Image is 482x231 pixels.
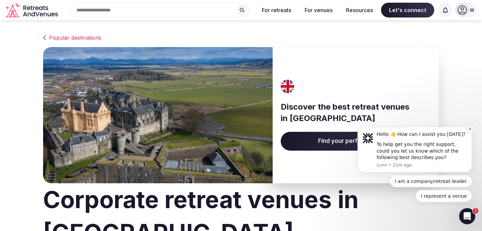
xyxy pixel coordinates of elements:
button: Quick reply: I am a company/retreat leader [42,54,125,67]
button: Quick reply: I represent a venue [68,69,125,81]
span: Let's connect [381,3,434,17]
button: Resources [341,3,378,17]
div: To help get you the right support, could you let us know which of the following best describes you? [29,21,119,40]
div: message notification from Lumi, 21m ago. Hello 👋 How can I assist you today? To help get you the ... [10,6,125,52]
h3: Discover the best retreat venues in [GEOGRAPHIC_DATA] [281,101,423,124]
button: For venues [299,3,338,17]
button: Dismiss notification [118,4,127,12]
img: United Kingdom's flag [279,80,297,93]
div: Message content [29,10,119,40]
a: Visit the homepage [5,3,59,18]
iframe: Intercom notifications message [347,121,482,206]
p: Message from Lumi, sent 21m ago [29,41,119,47]
a: Find your perfect venue [281,132,423,151]
svg: Retreats and Venues company logo [5,3,59,18]
div: Quick reply options [10,54,125,81]
a: Popular destinations [43,34,439,42]
span: 1 [473,208,478,214]
div: Hello 👋 How can I assist you [DATE]? [29,10,119,17]
img: Banner image for United Kingdom representative of the country [43,47,273,183]
iframe: Intercom live chat [459,208,475,224]
img: Profile image for Lumi [15,12,26,23]
button: For retreats [256,3,297,17]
